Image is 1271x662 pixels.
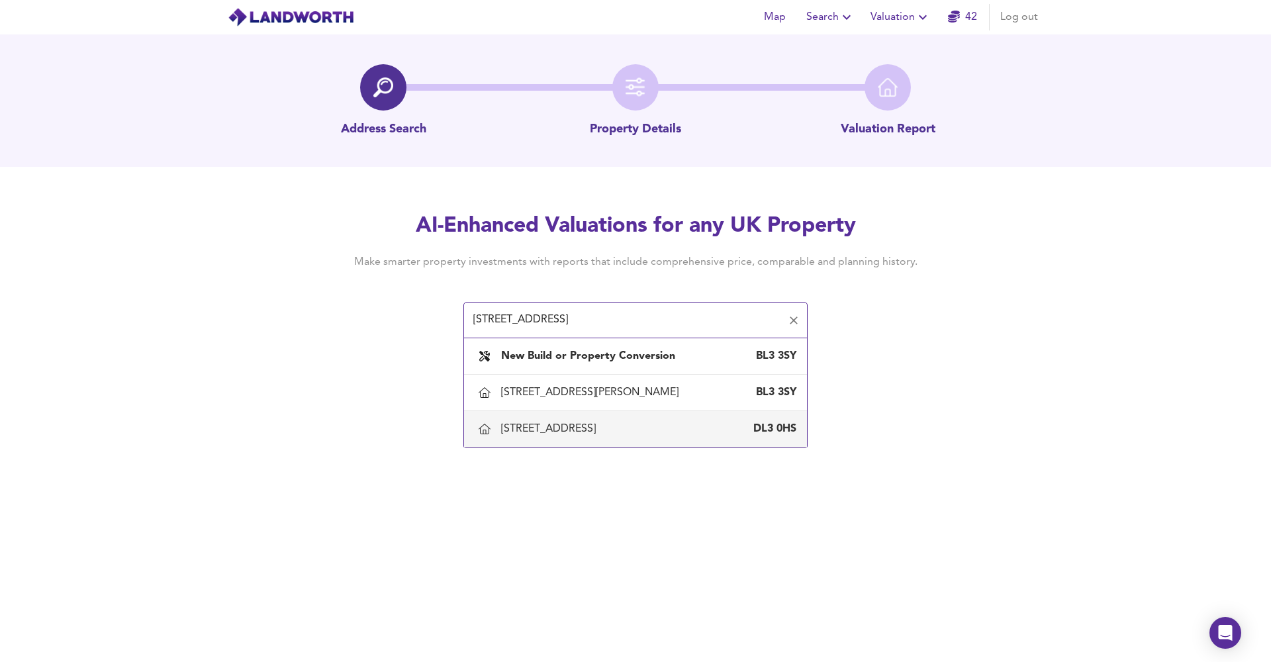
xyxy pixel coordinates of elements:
[334,255,937,269] h4: Make smarter property investments with reports that include comprehensive price, comparable and p...
[590,121,681,138] p: Property Details
[743,385,796,400] div: BL3 3SY
[743,422,796,436] div: DL3 0HS
[501,351,675,361] b: New Build or Property Conversion
[806,8,855,26] span: Search
[995,4,1043,30] button: Log out
[871,8,931,26] span: Valuation
[743,349,796,363] div: BL3 3SY
[228,7,354,27] img: logo
[341,121,426,138] p: Address Search
[469,308,782,333] input: Enter a postcode to start...
[1000,8,1038,26] span: Log out
[878,77,898,97] img: home-icon
[373,77,393,97] img: search-icon
[759,8,790,26] span: Map
[865,4,936,30] button: Valuation
[801,4,860,30] button: Search
[626,77,645,97] img: filter-icon
[841,121,935,138] p: Valuation Report
[501,385,684,400] div: [STREET_ADDRESS][PERSON_NAME]
[501,422,601,436] div: [STREET_ADDRESS]
[948,8,977,26] a: 42
[941,4,984,30] button: 42
[753,4,796,30] button: Map
[1209,617,1241,649] div: Open Intercom Messenger
[784,311,803,330] button: Clear
[334,212,937,241] h2: AI-Enhanced Valuations for any UK Property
